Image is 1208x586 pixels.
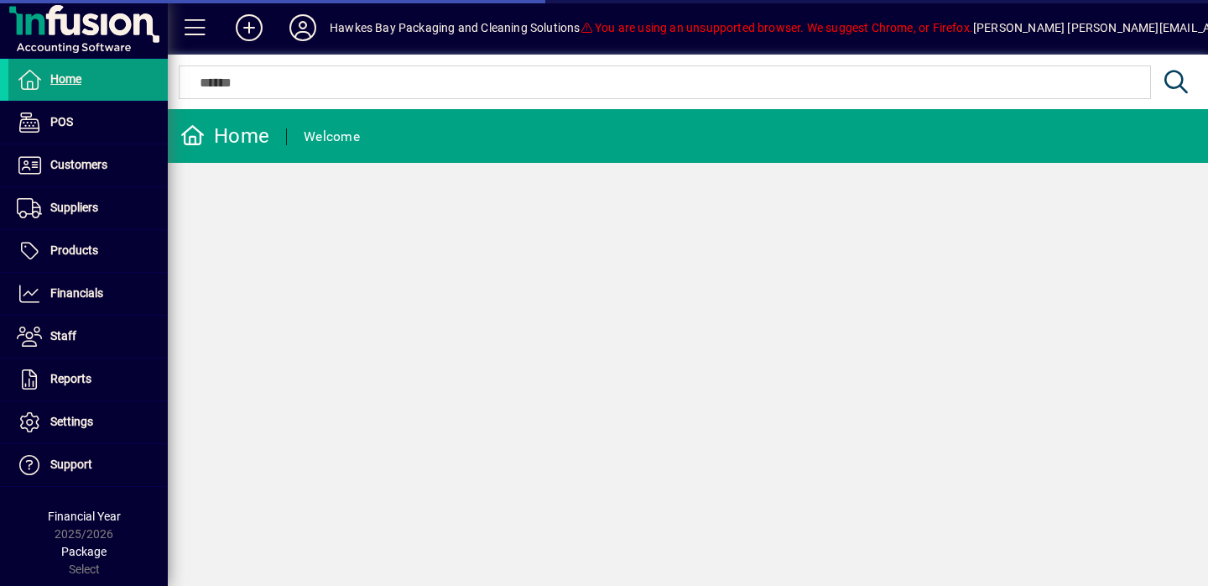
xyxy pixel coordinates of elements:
span: Home [50,72,81,86]
span: Settings [50,415,93,428]
a: Settings [8,401,168,443]
a: Suppliers [8,187,168,229]
span: Financials [50,286,103,300]
span: Suppliers [50,201,98,214]
button: Add [222,13,276,43]
span: Staff [50,329,76,343]
a: POS [8,102,168,144]
span: Financial Year [48,510,121,523]
span: You are using an unsupported browser. We suggest Chrome, or Firefox. [581,21,973,34]
span: Reports [50,372,91,385]
a: Financials [8,273,168,315]
a: Staff [8,316,168,358]
div: Home [180,123,269,149]
span: Support [50,458,92,471]
div: Welcome [304,123,360,150]
span: Customers [50,158,107,171]
span: Products [50,243,98,257]
span: Package [61,545,107,558]
span: POS [50,115,73,128]
a: Reports [8,358,168,400]
a: Customers [8,144,168,186]
a: Products [8,230,168,272]
a: Support [8,444,168,486]
div: Hawkes Bay Packaging and Cleaning Solutions [330,14,581,41]
button: Profile [276,13,330,43]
